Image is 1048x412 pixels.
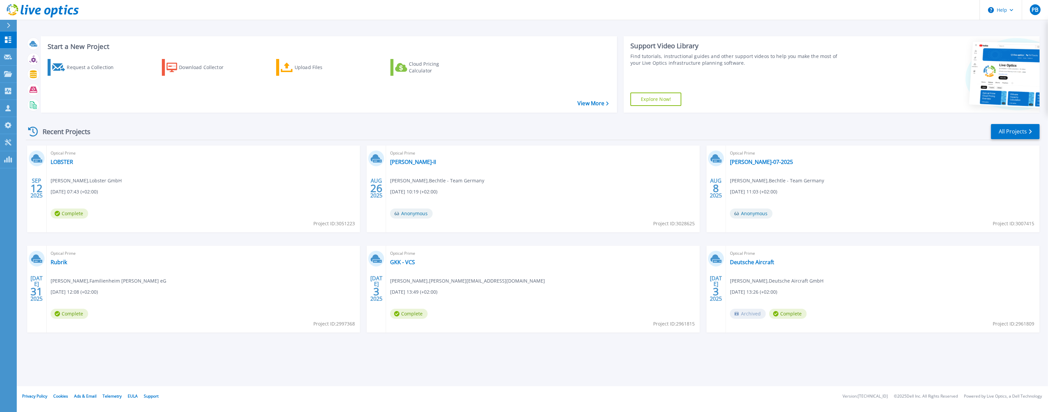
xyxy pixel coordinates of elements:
span: [PERSON_NAME] , Deutsche Aircraft GmbH [730,277,823,285]
span: [PERSON_NAME] , [PERSON_NAME][EMAIL_ADDRESS][DOMAIN_NAME] [390,277,545,285]
span: Project ID: 3051223 [313,220,355,227]
span: Optical Prime [51,150,356,157]
a: Rubrik [51,259,67,266]
div: [DATE] 2025 [710,276,723,301]
li: © 2025 Dell Inc. All Rights Reserved [894,394,958,399]
span: [DATE] 13:26 (+02:00) [730,288,777,296]
span: [PERSON_NAME] , Familienheim [PERSON_NAME] eG [51,277,166,285]
a: [PERSON_NAME]-07-2025 [730,159,793,165]
span: 3 [373,289,379,294]
div: Upload Files [295,61,348,74]
a: GKK - VCS [390,259,415,266]
a: Deutsche Aircraft [730,259,774,266]
span: 12 [30,185,43,191]
a: Ads & Email [74,393,97,399]
span: [DATE] 12:08 (+02:00) [51,288,98,296]
a: Request a Collection [48,59,122,76]
a: [PERSON_NAME]-II [390,159,436,165]
span: Complete [769,309,807,319]
div: [DATE] 2025 [370,276,383,301]
span: Complete [51,209,88,219]
div: Support Video Library [630,42,847,50]
div: Find tutorials, instructional guides and other support videos to help you make the most of your L... [630,53,847,66]
span: Project ID: 2997368 [313,320,355,328]
span: PB [1032,7,1038,12]
div: SEP 2025 [30,176,43,200]
span: Project ID: 3007415 [993,220,1035,227]
span: [PERSON_NAME] , Bechtle - Team Germany [390,177,484,184]
div: Download Collector [179,61,233,74]
a: EULA [128,393,138,399]
span: [DATE] 13:49 (+02:00) [390,288,437,296]
span: 31 [30,289,43,294]
span: [DATE] 10:19 (+02:00) [390,188,437,195]
span: Optical Prime [51,250,356,257]
div: AUG 2025 [370,176,383,200]
span: [DATE] 07:43 (+02:00) [51,188,98,195]
span: 3 [713,289,719,294]
span: Optical Prime [390,250,696,257]
a: Download Collector [162,59,237,76]
div: AUG 2025 [710,176,723,200]
a: Telemetry [103,393,122,399]
h3: Start a New Project [48,43,609,50]
a: Cookies [53,393,68,399]
span: Complete [51,309,88,319]
a: LOBSTER [51,159,73,165]
li: Version: [TECHNICAL_ID] [843,394,888,399]
span: [PERSON_NAME] , Bechtle - Team Germany [730,177,824,184]
span: Optical Prime [390,150,696,157]
span: Project ID: 2961809 [993,320,1035,328]
a: Upload Files [276,59,351,76]
span: [PERSON_NAME] , Lobster GmbH [51,177,122,184]
span: Anonymous [390,209,433,219]
div: [DATE] 2025 [30,276,43,301]
span: 26 [370,185,382,191]
a: All Projects [991,124,1040,139]
div: Recent Projects [26,123,100,140]
div: Cloud Pricing Calculator [409,61,463,74]
a: Support [144,393,159,399]
span: Anonymous [730,209,773,219]
span: Archived [730,309,766,319]
a: Explore Now! [630,93,681,106]
span: Complete [390,309,428,319]
li: Powered by Live Optics, a Dell Technology [964,394,1042,399]
span: Optical Prime [730,250,1036,257]
span: Project ID: 2961815 [653,320,695,328]
span: Project ID: 3028625 [653,220,695,227]
a: Cloud Pricing Calculator [390,59,465,76]
a: Privacy Policy [22,393,47,399]
a: View More [577,100,609,107]
span: [DATE] 11:03 (+02:00) [730,188,777,195]
div: Request a Collection [67,61,120,74]
span: Optical Prime [730,150,1036,157]
span: 8 [713,185,719,191]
